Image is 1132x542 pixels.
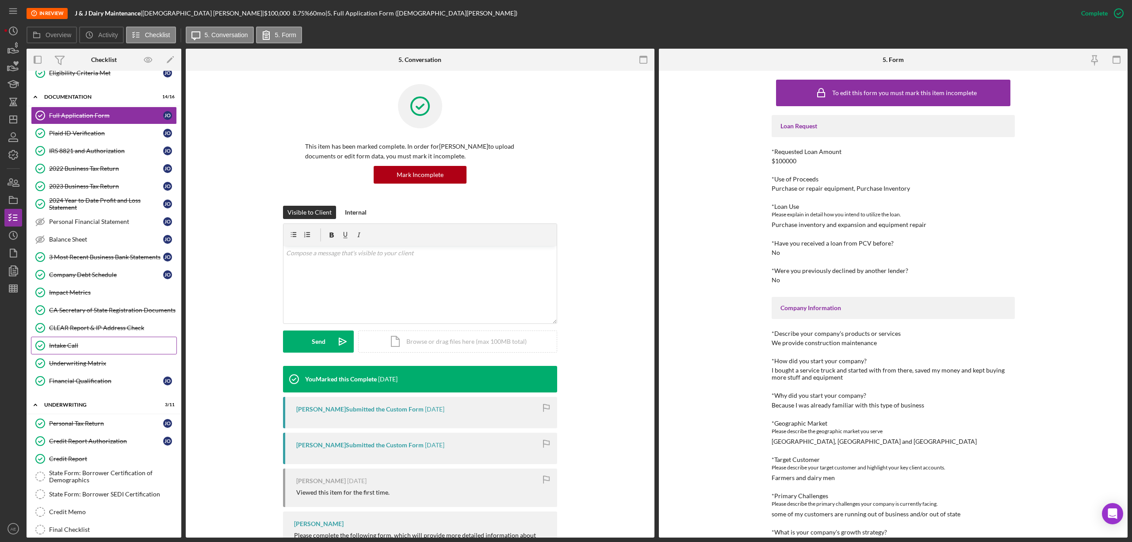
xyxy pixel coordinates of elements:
div: Internal [345,206,367,219]
div: Please describe your target customer and highlight your key client accounts. [772,463,1015,472]
a: Personal Tax ReturnJO [31,415,177,432]
label: 5. Form [275,31,296,38]
a: Impact Metrics [31,284,177,301]
a: 3 Most Recent Business Bank StatementsJO [31,248,177,266]
div: [PERSON_NAME] Submitted the Custom Form [296,442,424,449]
div: *Loan Use [772,203,1015,210]
a: Underwriting Matrix [31,354,177,372]
div: This stage is no longer available as part of the standard workflow for Small Business Community L... [27,8,68,19]
div: Mark Incomplete [397,166,444,184]
div: *Why did you start your company? [772,392,1015,399]
div: 3 Most Recent Business Bank Statements [49,254,163,261]
a: Plaid ID VerificationJO [31,124,177,142]
text: AE [11,527,16,531]
time: 2025-04-07 22:04 [347,477,367,484]
a: Personal Financial StatementJO [31,213,177,231]
div: State Form: Borrower Certification of Demographics [49,469,176,484]
div: Credit Memo [49,508,176,515]
div: Personal Tax Return [49,420,163,427]
div: [DEMOGRAPHIC_DATA] [PERSON_NAME] | [142,10,264,17]
div: | [75,10,142,17]
div: J O [163,270,172,279]
div: | 5. Full Application Form ([DEMOGRAPHIC_DATA][PERSON_NAME]) [325,10,517,17]
div: Credit Report [49,455,176,462]
a: Financial QualificationJO [31,372,177,390]
div: *Have you received a loan from PCV before? [772,240,1015,247]
div: IRS 8821 and Authorization [49,147,163,154]
div: 8.75 % [293,10,310,17]
div: Full Application Form [49,112,163,119]
button: Activity [79,27,123,43]
div: [PERSON_NAME] [296,477,346,484]
div: Please describe the primary challenges your company is currently facing. [772,500,1015,508]
time: 2025-05-08 21:09 [378,376,398,383]
div: *Requested Loan Amount [772,148,1015,155]
a: State Form: Borrower Certification of Demographics [31,468,177,485]
div: J O [163,235,172,244]
div: Company Debt Schedule [49,271,163,278]
a: Company Debt ScheduleJO [31,266,177,284]
div: [GEOGRAPHIC_DATA], [GEOGRAPHIC_DATA] and [GEOGRAPHIC_DATA] [772,438,977,445]
div: J O [163,217,172,226]
label: 5. Conversation [205,31,248,38]
div: I bought a service truck and started with from there, saved my money and kept buying more stuff a... [772,367,1015,381]
div: $100000 [772,158,796,165]
div: Open Intercom Messenger [1102,503,1123,524]
div: Plaid ID Verification [49,130,163,137]
div: Loan Request [780,123,1006,130]
div: J O [163,253,172,261]
div: 2024 Year to Date Profit and Loss Statement [49,197,163,211]
div: Viewed this item for the first time. [296,489,390,496]
a: CA Secretary of State Registration Documents [31,301,177,319]
div: Balance Sheet [49,236,163,243]
div: 5. Conversation [398,56,441,63]
button: Send [283,331,354,353]
div: Please explain in detail how you intend to utilize the loan. [772,210,1015,219]
div: Eligibility Criteria Met [49,69,163,77]
div: 14 / 16 [159,94,175,100]
div: Purchase inventory and expansion and equipment repair [772,221,926,228]
div: *Were you previously declined by another lender? [772,267,1015,274]
div: J O [163,164,172,173]
div: J O [163,129,172,138]
a: 2024 Year to Date Profit and Loss StatementJO [31,195,177,213]
div: You Marked this Complete [305,376,377,383]
a: Eligibility Criteria MetJO [31,64,177,82]
label: Checklist [145,31,170,38]
div: J O [163,111,172,120]
button: Checklist [126,27,176,43]
button: Internal [340,206,371,219]
button: Complete [1072,4,1128,22]
div: 3 / 11 [159,402,175,407]
div: [PERSON_NAME] [294,520,344,527]
div: 60 mo [310,10,325,17]
a: Balance SheetJO [31,231,177,248]
div: J O [163,377,172,385]
div: 2022 Business Tax Return [49,165,163,172]
button: 5. Form [256,27,302,43]
time: 2025-05-05 21:13 [425,442,444,449]
div: some of my customers are running out of business and/or out of state [772,511,960,518]
a: Credit Report [31,450,177,468]
div: Visible to Client [287,206,332,219]
div: We provide construction maintenance [772,339,877,346]
button: 5. Conversation [186,27,254,43]
div: Because I was already familiar with this type of business [772,402,924,409]
div: *Primary Challenges [772,492,1015,500]
label: Overview [46,31,71,38]
b: J & J Dairy Maintenance [75,9,141,17]
button: Overview [27,27,77,43]
button: Visible to Client [283,206,336,219]
div: *Geographic Market [772,420,1015,427]
div: Financial Qualification [49,377,163,384]
a: Credit Memo [31,503,177,521]
div: CA Secretary of State Registration Documents [49,307,176,314]
div: 2023 Business Tax Return [49,183,163,190]
div: No [772,249,780,256]
a: Full Application FormJO [31,107,177,124]
a: Final Checklist [31,521,177,538]
a: IRS 8821 and AuthorizationJO [31,142,177,160]
div: To edit this form you must mark this item incomplete [832,89,977,96]
div: No [772,277,780,284]
div: J O [163,200,172,208]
